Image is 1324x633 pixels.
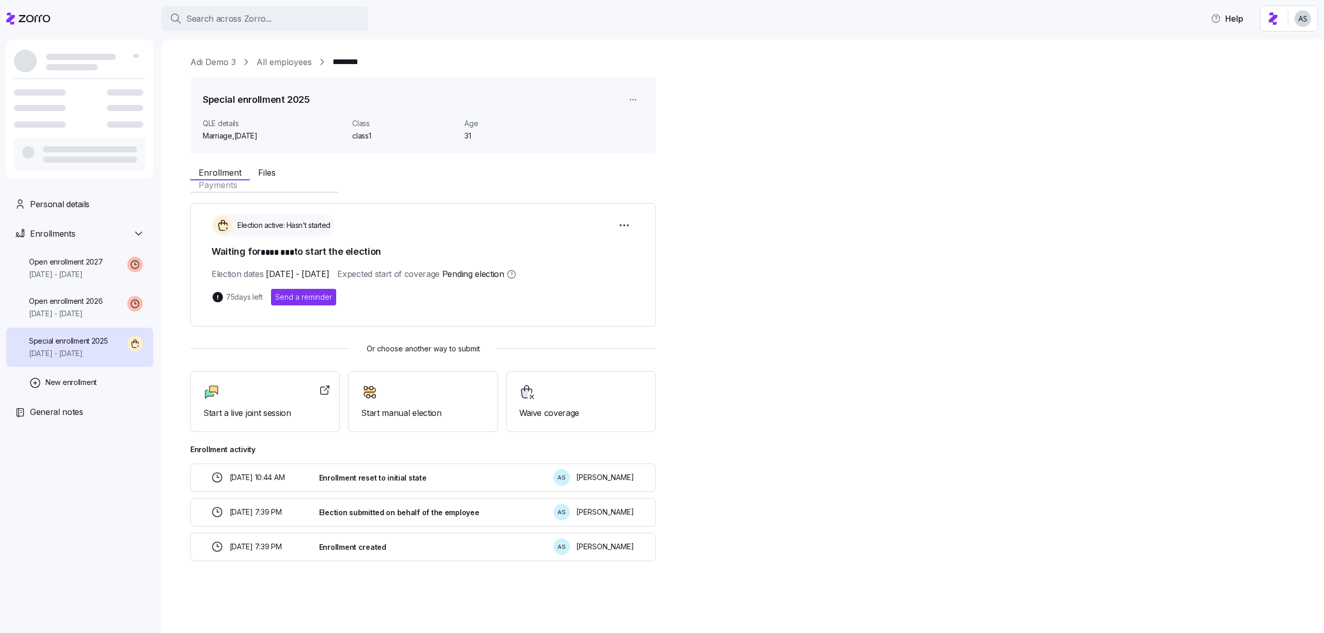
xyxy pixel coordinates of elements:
span: Enrollment activity [190,444,656,455]
span: Personal details [30,198,89,211]
span: 31 [464,131,568,141]
img: c4d3a52e2a848ea5f7eb308790fba1e4 [1295,10,1311,27]
span: Send a reminder [275,292,332,302]
button: Send a reminder [271,289,336,305]
span: [DATE] 10:44 AM [230,472,285,483]
span: QLE details [203,118,344,129]
span: Enrollment [199,168,242,177]
span: Age [464,118,568,129]
span: [DATE] - [DATE] [29,348,108,359]
span: Marriage , [203,131,258,141]
span: [DATE] [234,131,258,141]
span: Open enrollment 2027 [29,257,102,267]
span: Open enrollment 2026 [29,296,102,306]
span: Help [1211,12,1243,25]
span: [DATE] - [DATE] [266,268,329,281]
span: Start manual election [361,407,485,420]
button: Search across Zorro... [161,6,368,31]
h1: Special enrollment 2025 [203,93,310,106]
span: Waive coverage [519,407,643,420]
span: Payments [199,181,237,189]
span: [DATE] 7:39 PM [230,507,282,517]
span: Election dates [212,268,329,281]
h1: Waiting for to start the election [212,245,635,259]
span: Search across Zorro... [186,12,272,25]
span: A S [558,510,566,515]
span: Special enrollment 2025 [29,336,108,346]
span: [PERSON_NAME] [576,542,634,552]
span: Election submitted on behalf of the employee [319,507,479,518]
span: Or choose another way to submit [190,343,656,354]
span: Enrollments [30,227,75,240]
span: Pending election [442,268,504,281]
span: [DATE] - [DATE] [29,308,102,319]
span: class1 [352,131,456,141]
a: All employees [257,56,312,69]
button: Help [1202,8,1252,29]
span: Class [352,118,456,129]
span: Election active: Hasn't started [234,220,330,230]
span: Enrollment created [319,542,386,552]
span: Start a live joint session [203,407,327,420]
span: Expected start of coverage [337,268,516,281]
span: [PERSON_NAME] [576,507,634,517]
span: [PERSON_NAME] [576,472,634,483]
span: [DATE] - [DATE] [29,269,102,280]
span: [DATE] 7:39 PM [230,542,282,552]
span: 75 days left [226,292,263,302]
span: A S [558,475,566,481]
a: Adi Demo 3 [190,56,236,69]
span: A S [558,544,566,550]
span: New enrollment [46,377,97,388]
span: General notes [30,406,83,419]
span: Files [258,168,276,177]
span: Enrollment reset to initial state [319,473,427,483]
